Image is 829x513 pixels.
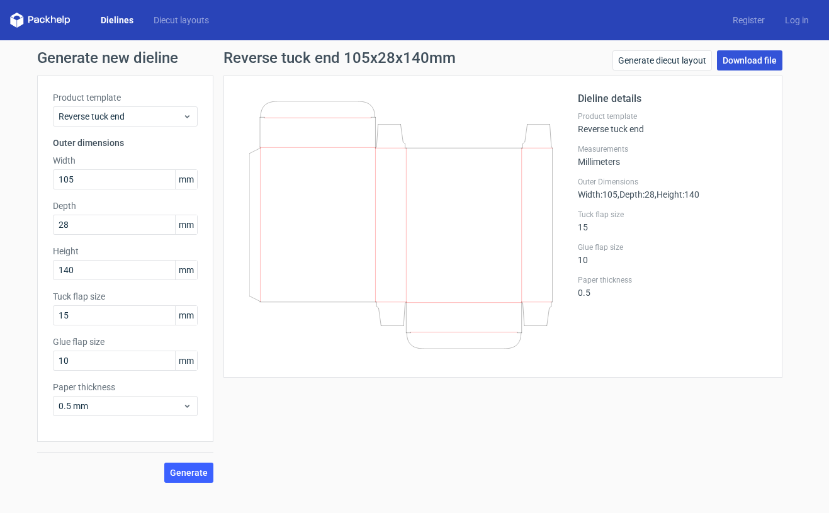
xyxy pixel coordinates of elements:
a: Download file [717,50,782,70]
span: Generate [170,468,208,477]
span: , Depth : 28 [618,189,655,200]
span: mm [175,261,197,279]
a: Log in [775,14,819,26]
div: 15 [578,210,767,232]
span: mm [175,170,197,189]
span: mm [175,215,197,234]
a: Diecut layouts [144,14,219,26]
h2: Dieline details [578,91,767,106]
a: Generate diecut layout [612,50,712,70]
span: , Height : 140 [655,189,699,200]
span: mm [175,306,197,325]
label: Paper thickness [578,275,767,285]
label: Tuck flap size [53,290,198,303]
label: Tuck flap size [578,210,767,220]
label: Width [53,154,198,167]
a: Register [723,14,775,26]
label: Glue flap size [578,242,767,252]
span: Width : 105 [578,189,618,200]
label: Product template [53,91,198,104]
span: Reverse tuck end [59,110,183,123]
label: Glue flap size [53,335,198,348]
h1: Generate new dieline [37,50,792,65]
label: Paper thickness [53,381,198,393]
div: Reverse tuck end [578,111,767,134]
span: 0.5 mm [59,400,183,412]
label: Measurements [578,144,767,154]
div: Millimeters [578,144,767,167]
label: Height [53,245,198,257]
h1: Reverse tuck end 105x28x140mm [223,50,456,65]
div: 10 [578,242,767,265]
div: 0.5 [578,275,767,298]
label: Outer Dimensions [578,177,767,187]
h3: Outer dimensions [53,137,198,149]
label: Product template [578,111,767,121]
button: Generate [164,463,213,483]
label: Depth [53,200,198,212]
span: mm [175,351,197,370]
a: Dielines [91,14,144,26]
